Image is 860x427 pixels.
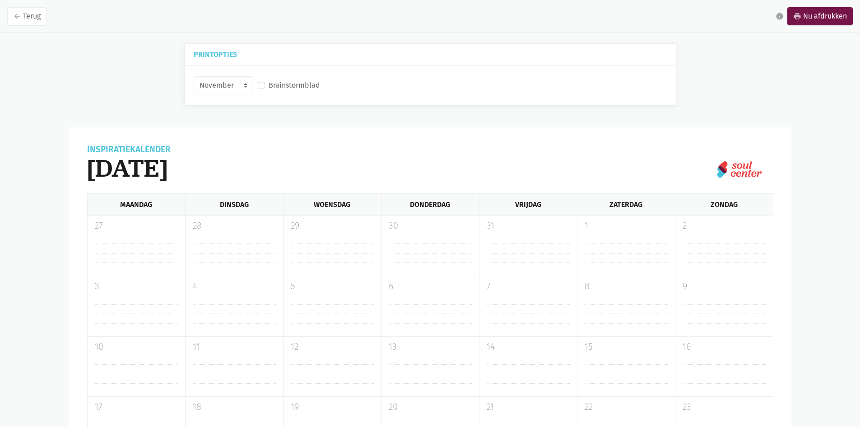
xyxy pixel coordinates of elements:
[479,194,577,215] div: Vrijdag
[95,340,178,354] p: 10
[683,340,766,354] p: 16
[291,219,374,233] p: 29
[389,280,472,293] p: 6
[185,194,283,215] div: Dinsdag
[87,154,171,183] h1: [DATE]
[389,400,472,414] p: 20
[683,400,766,414] p: 23
[585,340,668,354] p: 15
[683,280,766,293] p: 9
[787,7,853,25] a: printNu afdrukken
[13,12,21,20] i: arrow_back
[7,7,46,25] a: arrow_backTerug
[193,400,276,414] p: 18
[675,194,773,215] div: Zondag
[291,280,374,293] p: 5
[194,51,667,58] h5: Printopties
[389,340,472,354] p: 13
[95,219,178,233] p: 27
[193,219,276,233] p: 28
[291,400,374,414] p: 19
[381,194,479,215] div: Donderdag
[87,194,185,215] div: Maandag
[585,280,668,293] p: 8
[683,219,766,233] p: 2
[95,400,178,414] p: 17
[585,400,668,414] p: 22
[193,280,276,293] p: 4
[291,340,374,354] p: 12
[585,219,668,233] p: 1
[793,12,801,20] i: print
[389,219,472,233] p: 30
[283,194,381,215] div: Woensdag
[776,12,784,20] i: info
[193,340,276,354] p: 11
[487,340,570,354] p: 14
[487,219,570,233] p: 31
[487,400,570,414] p: 21
[95,280,178,293] p: 3
[487,280,570,293] p: 7
[87,145,171,154] div: Inspiratiekalender
[269,80,320,91] label: Brainstormblad
[577,194,675,215] div: Zaterdag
